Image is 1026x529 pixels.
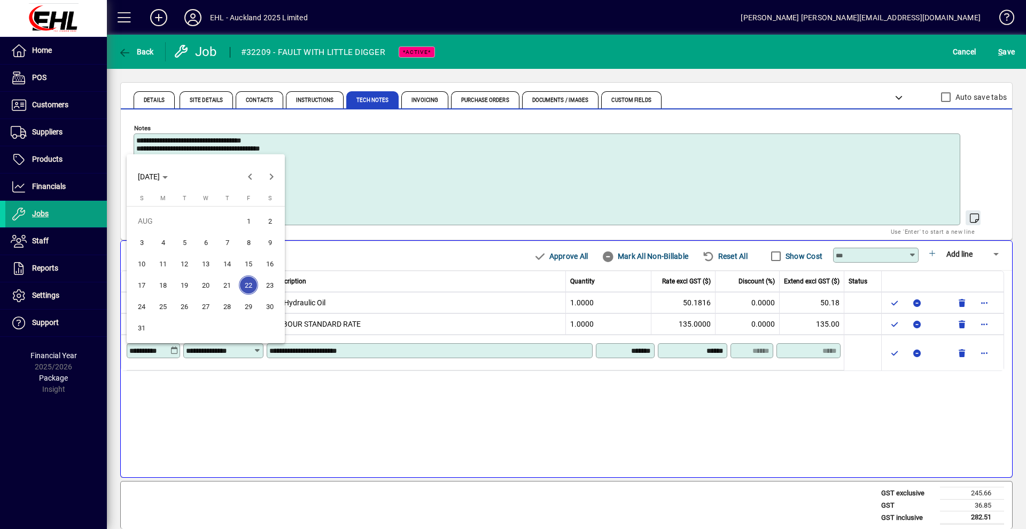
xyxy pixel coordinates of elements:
[131,296,152,317] button: Sun Aug 24 2025
[238,274,259,296] button: Fri Aug 22 2025
[239,254,258,273] span: 15
[183,195,186,202] span: T
[152,232,174,253] button: Mon Aug 04 2025
[174,232,195,253] button: Tue Aug 05 2025
[140,195,144,202] span: S
[153,275,173,295] span: 18
[238,232,259,253] button: Fri Aug 08 2025
[226,195,229,202] span: T
[238,296,259,317] button: Fri Aug 29 2025
[131,274,152,296] button: Sun Aug 17 2025
[216,253,238,274] button: Thu Aug 14 2025
[196,254,215,273] span: 13
[239,166,261,187] button: Previous month
[261,166,282,187] button: Next month
[132,318,151,337] span: 31
[175,297,194,316] span: 26
[216,274,238,296] button: Thu Aug 21 2025
[195,296,216,317] button: Wed Aug 27 2025
[195,232,216,253] button: Wed Aug 06 2025
[216,232,238,253] button: Thu Aug 07 2025
[196,275,215,295] span: 20
[174,274,195,296] button: Tue Aug 19 2025
[259,253,281,274] button: Sat Aug 16 2025
[153,233,173,252] span: 4
[175,233,194,252] span: 5
[238,253,259,274] button: Fri Aug 15 2025
[131,232,152,253] button: Sun Aug 03 2025
[239,297,258,316] span: 29
[175,254,194,273] span: 12
[239,211,258,231] span: 1
[132,254,151,273] span: 10
[217,275,237,295] span: 21
[131,253,152,274] button: Sun Aug 10 2025
[216,296,238,317] button: Thu Aug 28 2025
[268,195,272,202] span: S
[174,253,195,274] button: Tue Aug 12 2025
[195,274,216,296] button: Wed Aug 20 2025
[131,210,238,232] td: AUG
[260,297,279,316] span: 30
[138,172,160,181] span: [DATE]
[132,233,151,252] span: 3
[260,233,279,252] span: 9
[153,297,173,316] span: 25
[238,210,259,232] button: Fri Aug 01 2025
[217,297,237,316] span: 28
[195,253,216,274] button: Wed Aug 13 2025
[160,195,166,202] span: M
[260,254,279,273] span: 16
[259,296,281,317] button: Sat Aug 30 2025
[175,275,194,295] span: 19
[217,254,237,273] span: 14
[132,275,151,295] span: 17
[152,274,174,296] button: Mon Aug 18 2025
[259,274,281,296] button: Sat Aug 23 2025
[217,233,237,252] span: 7
[260,275,279,295] span: 23
[131,317,152,338] button: Sun Aug 31 2025
[152,296,174,317] button: Mon Aug 25 2025
[152,253,174,274] button: Mon Aug 11 2025
[196,233,215,252] span: 6
[239,275,258,295] span: 22
[134,167,172,186] button: Choose month and year
[174,296,195,317] button: Tue Aug 26 2025
[132,297,151,316] span: 24
[247,195,250,202] span: F
[260,211,279,231] span: 2
[259,232,281,253] button: Sat Aug 09 2025
[259,210,281,232] button: Sat Aug 02 2025
[196,297,215,316] span: 27
[239,233,258,252] span: 8
[153,254,173,273] span: 11
[203,195,208,202] span: W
